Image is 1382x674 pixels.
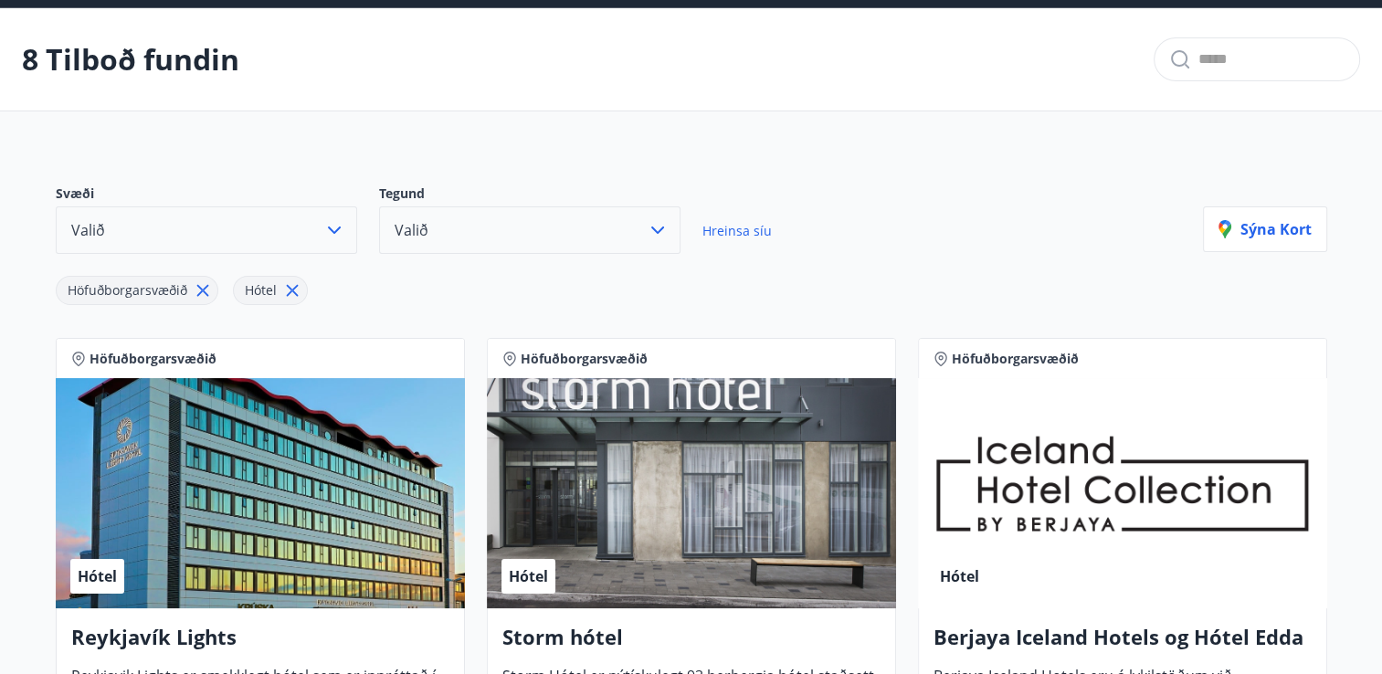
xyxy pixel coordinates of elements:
[68,281,187,299] span: Höfuðborgarsvæðið
[379,184,702,206] p: Tegund
[71,220,105,240] span: Valið
[56,206,357,254] button: Valið
[502,623,881,665] h4: Storm hótel
[1203,206,1327,252] button: Sýna kort
[245,281,277,299] span: Hótel
[78,566,117,586] span: Hótel
[395,220,428,240] span: Valið
[952,350,1079,368] span: Höfuðborgarsvæðið
[71,623,449,665] h4: Reykjavík Lights
[379,206,680,254] button: Valið
[940,566,979,586] span: Hótel
[521,350,648,368] span: Höfuðborgarsvæðið
[934,623,1312,665] h4: Berjaya Iceland Hotels og Hótel Edda
[702,222,772,239] span: Hreinsa síu
[22,39,239,79] p: 8 Tilboð fundin
[56,184,379,206] p: Svæði
[1218,219,1312,239] p: Sýna kort
[509,566,548,586] span: Hótel
[90,350,216,368] span: Höfuðborgarsvæðið
[233,276,308,305] div: Hótel
[56,276,218,305] div: Höfuðborgarsvæðið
